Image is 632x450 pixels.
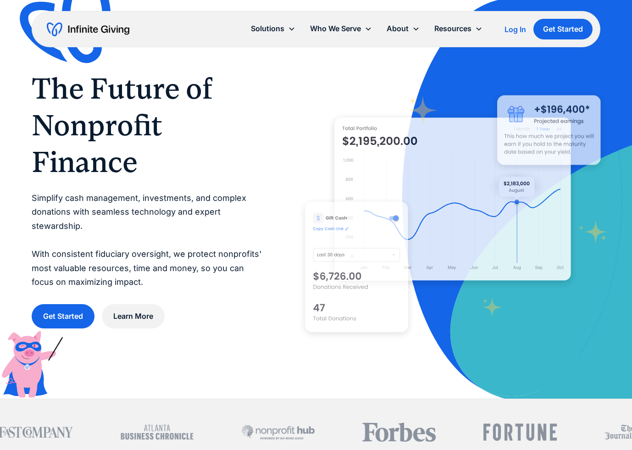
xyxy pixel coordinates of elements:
div: Solutions [244,19,303,39]
div: Who We Serve [303,19,379,39]
div: Log In [504,26,526,33]
div: Who We Serve [310,22,361,35]
a: Get Started [32,304,94,328]
div: About [379,19,427,39]
a: Log In [504,24,526,35]
img: donation software for nonprofits [305,202,409,333]
a: Learn More [102,304,165,328]
p: Simplify cash management, investments, and complex donations with seamless technology and expert ... [32,191,268,289]
div: Solutions [251,22,284,35]
div: Resources [434,22,471,35]
img: nonprofit donation platform [334,117,571,281]
a: home [47,22,129,37]
div: Resources [427,19,490,39]
img: fundraising star [578,220,608,244]
h1: The Future of Nonprofit Finance [32,70,268,180]
a: Get Started [533,19,593,39]
div: About [387,22,409,35]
